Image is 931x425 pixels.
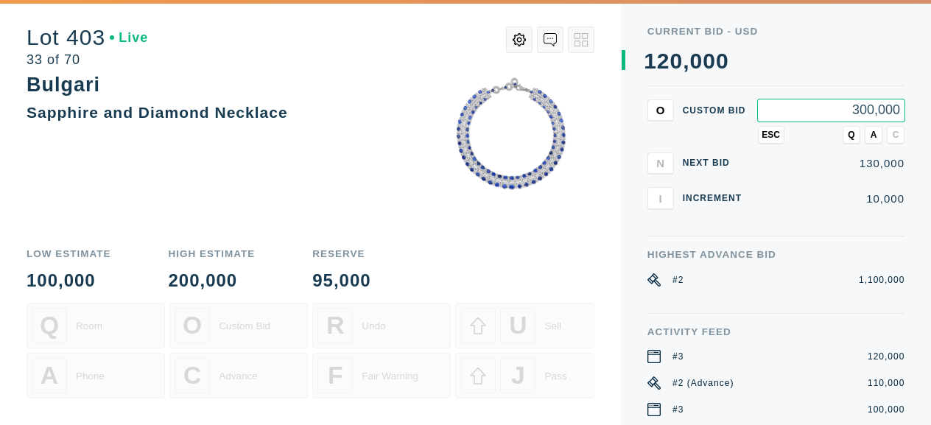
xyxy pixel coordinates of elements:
span: Q [848,130,854,140]
div: Bulgari [27,74,100,96]
div: Next Bid [683,158,749,167]
div: 100,000 [868,403,904,416]
div: 95,000 [312,272,370,289]
button: Q [843,126,860,144]
div: Current Bid - USD [647,27,904,37]
div: Lot 403 [27,27,148,49]
div: Live [110,31,148,44]
div: , [683,50,689,271]
div: Custom Bid [219,320,270,331]
span: J [511,362,525,390]
button: O [647,99,674,122]
div: Low Estimate [27,249,111,259]
div: Highest Advance Bid [647,250,904,260]
button: USell [455,303,594,348]
div: 0 [690,50,703,72]
button: N [647,152,674,175]
div: #3 [672,350,684,363]
div: 0 [716,50,729,72]
div: High Estimate [168,249,255,259]
button: QRoom [27,303,165,348]
span: O [183,312,202,340]
div: #3 [672,403,684,416]
div: 1 [644,50,657,72]
div: 130,000 [758,158,904,169]
div: Advance [219,370,258,382]
span: C [183,362,201,390]
div: #2 [672,273,684,287]
button: OCustom Bid [169,303,308,348]
div: Sapphire and Diamond Necklace [27,104,288,121]
div: 100,000 [27,272,111,289]
div: 110,000 [868,376,904,390]
button: CAdvance [169,353,308,398]
span: N [656,157,664,169]
span: U [509,312,527,340]
div: Undo [362,320,385,331]
div: 0 [670,50,684,72]
span: I [659,192,662,205]
span: ESC [762,130,780,140]
div: #2 (Advance) [672,376,734,390]
span: F [328,362,343,390]
div: Activity Feed [647,327,904,337]
div: Pass [544,370,566,382]
span: A [871,130,877,140]
span: Q [40,312,59,340]
div: Fair Warning [362,370,418,382]
button: RUndo [312,303,451,348]
div: 200,000 [168,272,255,289]
span: C [893,130,899,140]
button: C [887,126,904,144]
span: R [326,312,344,340]
button: JPass [455,353,594,398]
button: FFair Warning [312,353,451,398]
div: Reserve [312,249,370,259]
div: 2 [657,50,670,72]
div: Phone [76,370,105,382]
span: O [656,104,665,116]
div: 120,000 [868,350,904,363]
div: 0 [703,50,716,72]
div: Increment [683,194,749,203]
div: 10,000 [758,193,904,204]
button: A [865,126,882,144]
div: Sell [544,320,561,331]
div: Custom bid [683,106,749,115]
button: I [647,187,674,209]
div: Room [76,320,102,331]
div: 33 of 70 [27,53,148,66]
button: APhone [27,353,165,398]
div: 1,100,000 [859,273,904,287]
button: ESC [758,126,784,144]
span: A [41,362,58,390]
